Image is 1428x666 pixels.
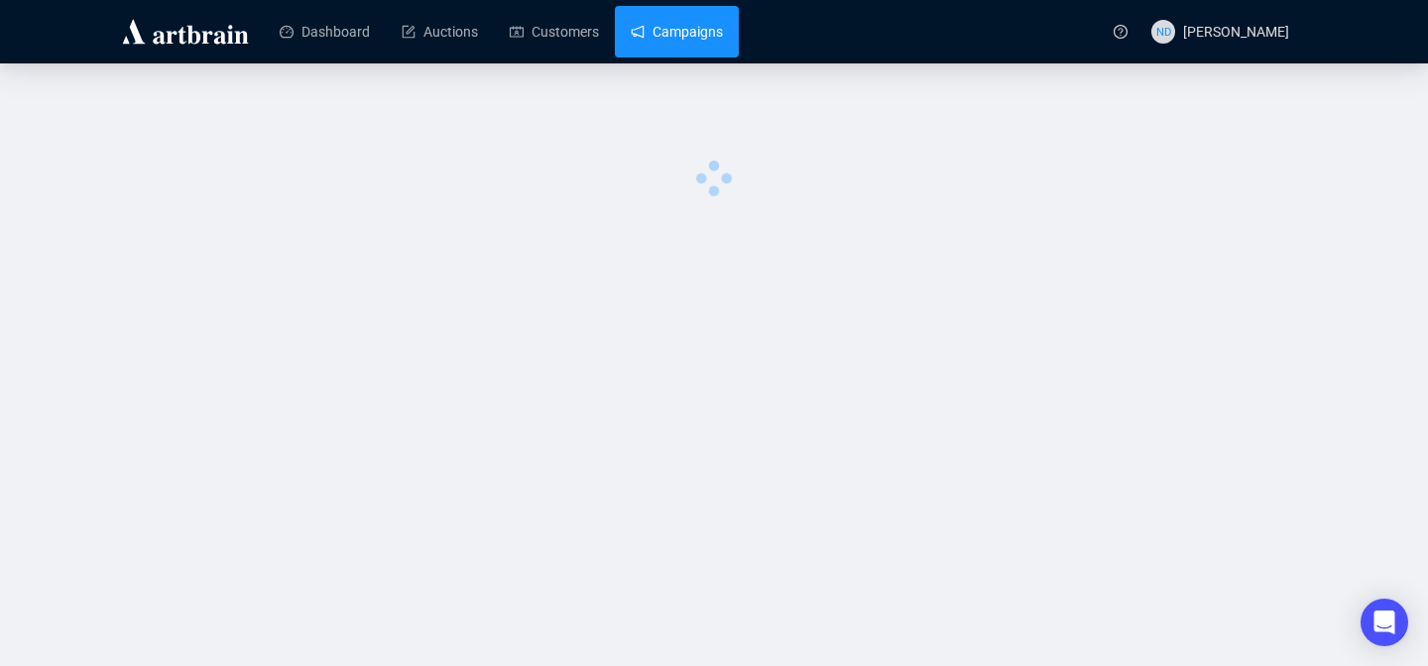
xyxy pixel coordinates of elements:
[119,16,252,48] img: logo
[402,6,478,57] a: Auctions
[280,6,370,57] a: Dashboard
[1155,23,1170,41] span: ND
[1114,25,1128,39] span: question-circle
[1183,24,1289,40] span: [PERSON_NAME]
[1361,599,1408,646] div: Open Intercom Messenger
[631,6,723,57] a: Campaigns
[510,6,599,57] a: Customers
